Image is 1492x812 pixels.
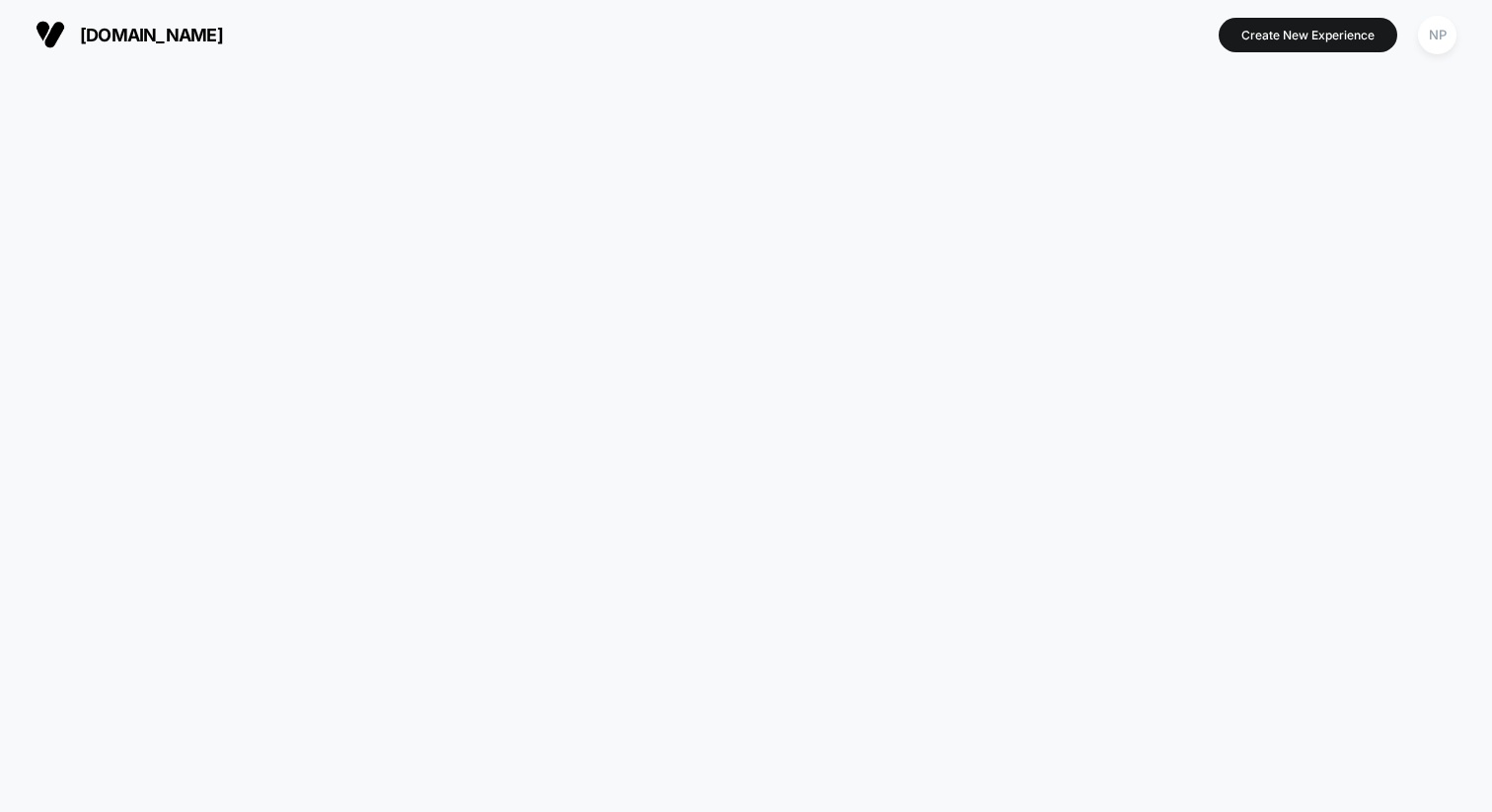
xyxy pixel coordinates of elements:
[36,20,65,49] img: Visually logo
[1418,16,1456,54] div: NP
[1219,18,1397,52] button: Create New Experience
[1412,15,1462,55] button: NP
[80,25,223,45] span: [DOMAIN_NAME]
[30,19,229,50] button: [DOMAIN_NAME]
